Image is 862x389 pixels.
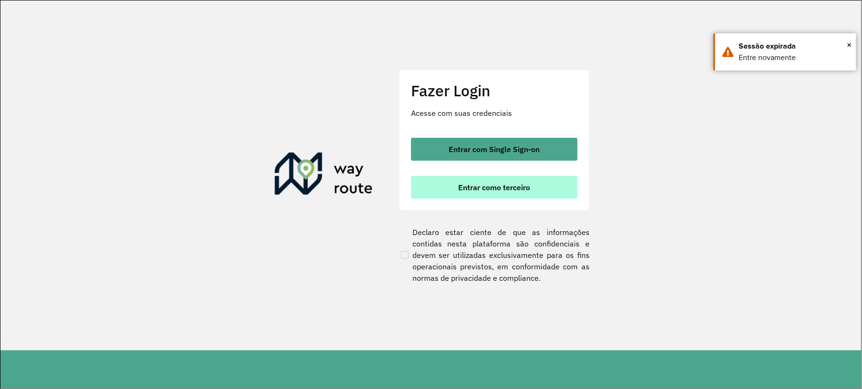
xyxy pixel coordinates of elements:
[459,184,531,191] span: Entrar como terceiro
[411,176,578,199] button: button
[449,145,540,153] span: Entrar com Single Sign-on
[275,153,373,198] img: Roteirizador AmbevTech
[411,107,578,119] p: Acesse com suas credenciais
[739,41,849,52] div: Sessão expirada
[411,82,578,100] h2: Fazer Login
[847,38,852,52] button: Close
[411,138,578,161] button: button
[847,38,852,52] span: ×
[399,226,590,284] label: Declaro estar ciente de que as informações contidas nesta plataforma são confidenciais e devem se...
[739,52,849,63] div: Entre novamente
